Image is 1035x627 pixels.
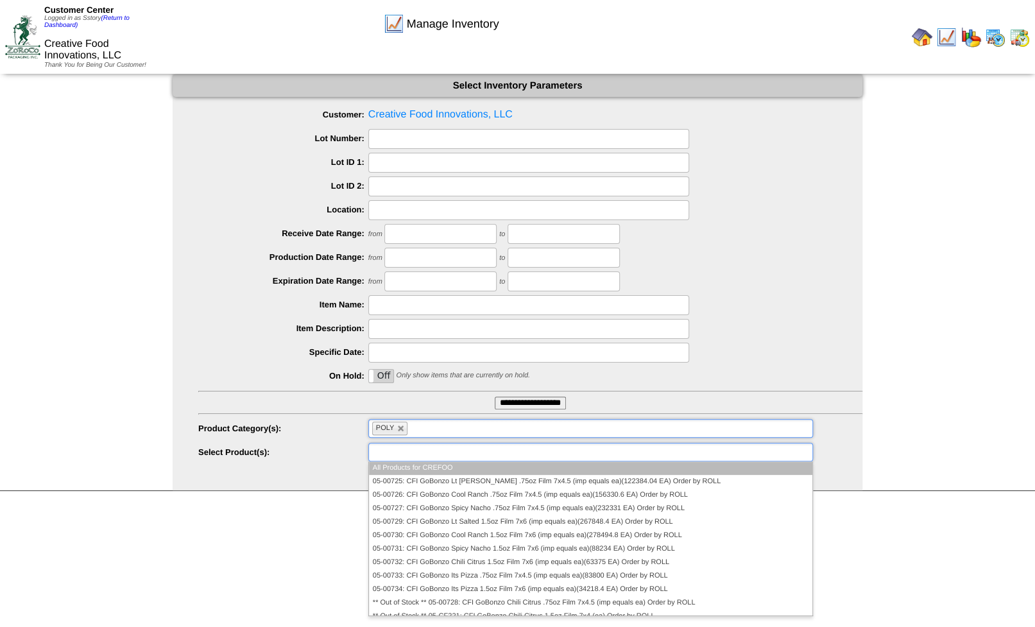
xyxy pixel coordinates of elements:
[198,447,368,457] label: Select Product(s):
[173,74,862,97] div: Select Inventory Parameters
[912,27,932,47] img: home.gif
[499,278,505,286] span: to
[198,105,862,125] span: Creative Food Innovations, LLC
[198,157,368,167] label: Lot ID 1:
[376,424,395,432] span: POLY
[198,205,368,214] label: Location:
[407,17,499,31] span: Manage Inventory
[499,254,505,262] span: to
[369,461,812,475] li: All Products for CREFOO
[198,252,368,262] label: Production Date Range:
[5,15,40,58] img: ZoRoCo_Logo(Green%26Foil)%20jpg.webp
[936,27,957,47] img: line_graph.gif
[44,15,130,29] a: (Return to Dashboard)
[369,596,812,610] li: ** Out of Stock ** 05-00728: CFI GoBonzo Chili Citrus .75oz Film 7x4.5 (imp equals ea) Order by ROLL
[368,278,382,286] span: from
[198,323,368,333] label: Item Description:
[198,110,368,119] label: Customer:
[985,27,1005,47] img: calendarprod.gif
[961,27,981,47] img: graph.gif
[369,542,812,556] li: 05-00731: CFI GoBonzo Spicy Nacho 1.5oz Film 7x6 (imp equals ea)(88234 EA) Order by ROLL
[198,133,368,143] label: Lot Number:
[369,529,812,542] li: 05-00730: CFI GoBonzo Cool Ranch 1.5oz Film 7x6 (imp equals ea)(278494.8 EA) Order by ROLL
[369,569,812,583] li: 05-00733: CFI GoBonzo Its Pizza .75oz Film 7x4.5 (imp equals ea)(83800 EA) Order by ROLL
[368,369,394,383] div: OnOff
[198,424,368,433] label: Product Category(s):
[369,610,812,623] li: ** Out of Stock ** 05-CF221: CFI GoBonzo Chili Citrus 1.5oz Film 7x4 (ea) Order by ROLL
[44,62,146,69] span: Thank You for Being Our Customer!
[499,230,505,238] span: to
[369,502,812,515] li: 05-00727: CFI GoBonzo Spicy Nacho .75oz Film 7x4.5 (imp equals ea)(232331 EA) Order by ROLL
[198,276,368,286] label: Expiration Date Range:
[44,39,121,61] span: Creative Food Innovations, LLC
[369,370,393,382] label: Off
[369,475,812,488] li: 05-00725: CFI GoBonzo Lt [PERSON_NAME] .75oz Film 7x4.5 (imp equals ea)(122384.04 EA) Order by ROLL
[198,300,368,309] label: Item Name:
[198,181,368,191] label: Lot ID 2:
[369,488,812,502] li: 05-00726: CFI GoBonzo Cool Ranch .75oz Film 7x4.5 (imp equals ea)(156330.6 EA) Order by ROLL
[369,515,812,529] li: 05-00729: CFI GoBonzo Lt Salted 1.5oz Film 7x6 (imp equals ea)(267848.4 EA) Order by ROLL
[44,15,130,29] span: Logged in as Sstory
[369,556,812,569] li: 05-00732: CFI GoBonzo Chili Citrus 1.5oz Film 7x6 (imp equals ea)(63375 EA) Order by ROLL
[44,5,114,15] span: Customer Center
[396,372,529,379] span: Only show items that are currently on hold.
[368,230,382,238] span: from
[198,347,368,357] label: Specific Date:
[1009,27,1030,47] img: calendarinout.gif
[384,13,404,34] img: line_graph.gif
[368,254,382,262] span: from
[198,228,368,238] label: Receive Date Range:
[198,371,368,381] label: On Hold:
[369,583,812,596] li: 05-00734: CFI GoBonzo Its Pizza 1.5oz Film 7x6 (imp equals ea)(34218.4 EA) Order by ROLL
